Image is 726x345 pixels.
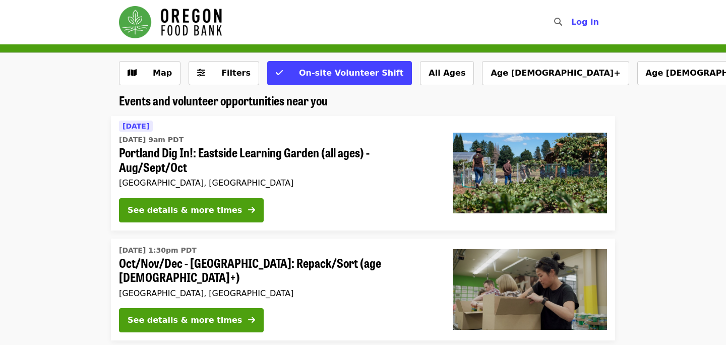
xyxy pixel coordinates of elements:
[119,61,180,85] button: Show map view
[299,68,403,78] span: On-site Volunteer Shift
[128,204,242,216] div: See details & more times
[119,256,437,285] span: Oct/Nov/Dec - [GEOGRAPHIC_DATA]: Repack/Sort (age [DEMOGRAPHIC_DATA]+)
[276,68,283,78] i: check icon
[111,239,615,341] a: See details for "Oct/Nov/Dec - Portland: Repack/Sort (age 8+)"
[123,122,149,130] span: [DATE]
[119,6,222,38] img: Oregon Food Bank - Home
[267,61,412,85] button: On-site Volunteer Shift
[119,91,328,109] span: Events and volunteer opportunities near you
[453,133,607,213] img: Portland Dig In!: Eastside Learning Garden (all ages) - Aug/Sept/Oct organized by Oregon Food Bank
[128,68,137,78] i: map icon
[119,289,437,298] div: [GEOGRAPHIC_DATA], [GEOGRAPHIC_DATA]
[119,135,184,145] time: [DATE] 9am PDT
[111,116,615,231] a: See details for "Portland Dig In!: Eastside Learning Garden (all ages) - Aug/Sept/Oct"
[554,17,562,27] i: search icon
[248,315,255,325] i: arrow-right icon
[420,61,474,85] button: All Ages
[221,68,251,78] span: Filters
[197,68,205,78] i: sliders-h icon
[153,68,172,78] span: Map
[119,245,197,256] time: [DATE] 1:30pm PDT
[119,178,437,188] div: [GEOGRAPHIC_DATA], [GEOGRAPHIC_DATA]
[189,61,259,85] button: Filters (0 selected)
[563,12,607,32] button: Log in
[482,61,629,85] button: Age [DEMOGRAPHIC_DATA]+
[119,308,264,332] button: See details & more times
[248,205,255,215] i: arrow-right icon
[128,314,242,326] div: See details & more times
[119,198,264,222] button: See details & more times
[571,17,599,27] span: Log in
[453,249,607,330] img: Oct/Nov/Dec - Portland: Repack/Sort (age 8+) organized by Oregon Food Bank
[119,145,437,175] span: Portland Dig In!: Eastside Learning Garden (all ages) - Aug/Sept/Oct
[568,10,576,34] input: Search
